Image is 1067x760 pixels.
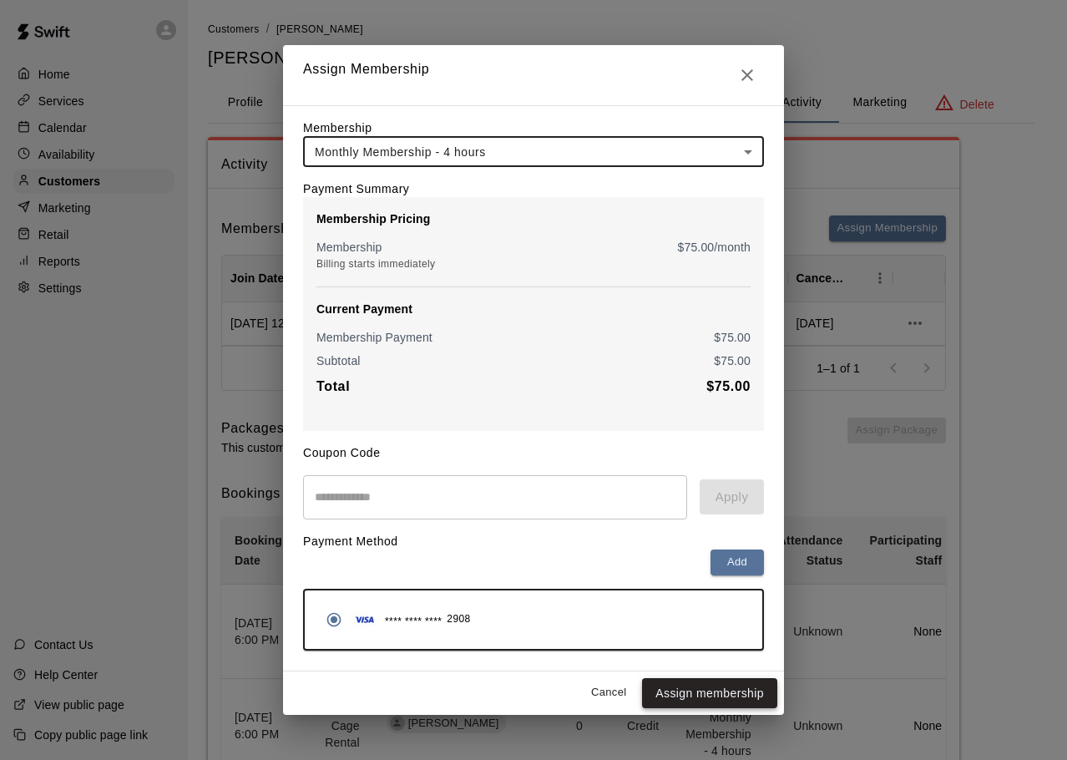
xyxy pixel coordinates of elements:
[642,678,777,709] button: Assign membership
[303,535,398,548] label: Payment Method
[303,136,764,167] div: Monthly Membership - 4 hours
[714,352,751,369] p: $ 75.00
[316,329,432,346] p: Membership Payment
[710,550,764,575] button: Add
[316,379,350,393] b: Total
[706,379,751,393] b: $ 75.00
[316,352,361,369] p: Subtotal
[714,329,751,346] p: $ 75.00
[316,239,382,256] p: Membership
[316,301,751,317] p: Current Payment
[678,239,751,256] p: $ 75.00 /month
[731,58,764,92] button: Close
[316,258,435,270] span: Billing starts immediately
[582,680,635,706] button: Cancel
[303,121,372,134] label: Membership
[303,182,409,195] label: Payment Summary
[350,611,380,628] img: Credit card brand logo
[303,446,381,459] label: Coupon Code
[316,210,751,227] p: Membership Pricing
[447,611,470,628] span: 2908
[283,45,784,105] h2: Assign Membership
